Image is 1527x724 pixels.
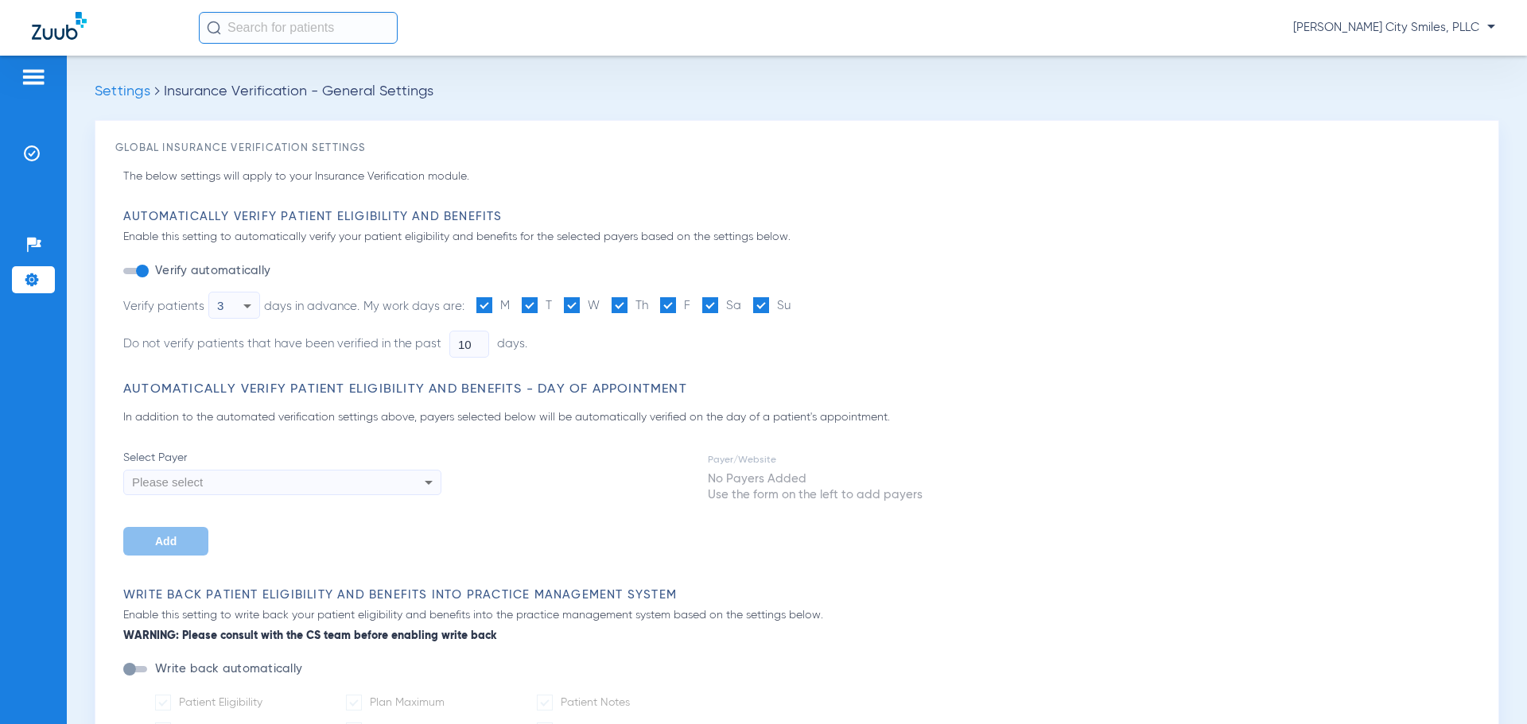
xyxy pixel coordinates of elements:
[370,697,445,708] span: Plan Maximum
[660,297,690,315] label: F
[115,141,1478,157] h3: Global Insurance Verification Settings
[363,300,464,312] span: My work days are:
[132,475,203,489] span: Please select
[123,527,208,556] button: Add
[123,628,1478,645] b: WARNING: Please consult with the CS team before enabling write back
[179,697,262,708] span: Patient Eligibility
[217,299,223,312] span: 3
[155,535,177,548] span: Add
[612,297,648,315] label: Th
[707,451,923,469] td: Payer/Website
[123,168,1478,185] p: The below settings will apply to your Insurance Verification module.
[152,661,302,677] label: Write back automatically
[564,297,600,315] label: W
[123,587,1478,603] h3: Write Back Patient Eligibility and Benefits Into Practice Management System
[753,297,791,315] label: Su
[561,697,630,708] span: Patient Notes
[476,297,510,315] label: M
[123,331,787,358] li: Do not verify patients that have been verified in the past days.
[123,409,1478,426] p: In addition to the automated verification settings above, payers selected below will be automatic...
[522,297,552,315] label: T
[1447,648,1527,724] iframe: Chat Widget
[123,450,441,466] span: Select Payer
[123,292,359,319] div: Verify patients days in advance.
[95,84,150,99] span: Settings
[123,209,1478,225] h3: Automatically Verify Patient Eligibility and Benefits
[164,84,433,99] span: Insurance Verification - General Settings
[21,68,46,87] img: hamburger-icon
[207,21,221,35] img: Search Icon
[707,470,923,504] td: No Payers Added Use the form on the left to add payers
[123,381,1478,397] h3: Automatically Verify Patient Eligibility and Benefits - Day of Appointment
[702,297,741,315] label: Sa
[152,263,270,279] label: Verify automatically
[123,607,1478,645] p: Enable this setting to write back your patient eligibility and benefits into the practice managem...
[1293,20,1495,36] span: [PERSON_NAME] City Smiles, PLLC
[32,12,87,40] img: Zuub Logo
[199,12,398,44] input: Search for patients
[123,229,1478,246] p: Enable this setting to automatically verify your patient eligibility and benefits for the selecte...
